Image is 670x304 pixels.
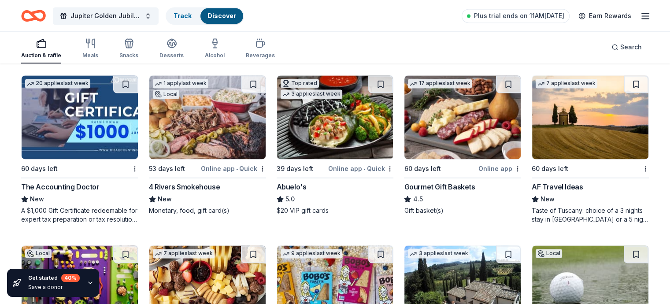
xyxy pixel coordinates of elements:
div: 4 Rivers Smokehouse [149,182,220,192]
a: Discover [207,12,236,19]
button: Snacks [119,34,138,63]
img: Image for Abuelo's [277,75,393,159]
a: Image for Gourmet Gift Baskets17 applieslast week60 days leftOnline appGourmet Gift Baskets4.5Gif... [404,75,521,215]
button: TrackDiscover [166,7,244,25]
div: The Accounting Doctor [21,182,100,192]
div: Monetary, food, gift card(s) [149,206,266,215]
div: 7 applies last week [536,79,597,88]
button: Jupiter Golden Jubilee [53,7,159,25]
img: Image for The Accounting Doctor [22,75,138,159]
div: Top rated [281,79,319,88]
button: Auction & raffle [21,34,61,63]
button: Desserts [159,34,184,63]
span: New [30,194,44,204]
div: A $1,000 Gift Certificate redeemable for expert tax preparation or tax resolution services—recipi... [21,206,138,224]
div: 20 applies last week [25,79,90,88]
span: New [540,194,555,204]
a: Track [174,12,192,19]
span: • [363,165,365,172]
a: Image for The Accounting Doctor20 applieslast week60 days leftThe Accounting DoctorNewA $1,000 Gi... [21,75,138,224]
div: Gourmet Gift Baskets [404,182,475,192]
div: 3 applies last week [281,89,342,99]
div: Snacks [119,52,138,59]
div: Meals [82,52,98,59]
span: Plus trial ends on 11AM[DATE] [474,11,564,21]
div: Local [25,249,52,258]
div: 40 % [61,274,80,282]
div: 60 days left [532,163,568,174]
button: Meals [82,34,98,63]
span: Search [620,42,642,52]
div: Local [536,249,562,258]
button: Alcohol [205,34,225,63]
img: Image for Gourmet Gift Baskets [404,75,521,159]
div: 60 days left [404,163,440,174]
a: Home [21,5,46,26]
button: Search [604,38,649,56]
div: 1 apply last week [153,79,208,88]
div: 53 days left [149,163,185,174]
div: Online app [478,163,521,174]
span: Jupiter Golden Jubilee [70,11,141,21]
div: 17 applies last week [408,79,472,88]
div: Beverages [246,52,275,59]
div: $20 VIP gift cards [277,206,394,215]
a: Earn Rewards [573,8,637,24]
div: Online app Quick [201,163,266,174]
span: • [236,165,238,172]
div: Get started [28,274,80,282]
div: 39 days left [277,163,313,174]
div: Local [153,90,179,99]
div: Gift basket(s) [404,206,521,215]
img: Image for 4 Rivers Smokehouse [149,75,266,159]
span: New [158,194,172,204]
span: 4.5 [413,194,422,204]
img: Image for AF Travel Ideas [532,75,648,159]
div: 9 applies last week [281,249,342,258]
div: 60 days left [21,163,58,174]
a: Image for Abuelo's Top rated3 applieslast week39 days leftOnline app•QuickAbuelo's5.0$20 VIP gift... [277,75,394,215]
div: Abuelo's [277,182,307,192]
div: Auction & raffle [21,52,61,59]
div: Save a donor [28,284,80,291]
button: Beverages [246,34,275,63]
a: Image for 4 Rivers Smokehouse1 applylast weekLocal53 days leftOnline app•Quick4 Rivers Smokehouse... [149,75,266,215]
a: Plus trial ends on 11AM[DATE] [462,9,570,23]
div: Desserts [159,52,184,59]
span: 5.0 [285,194,295,204]
div: Online app Quick [328,163,393,174]
div: AF Travel Ideas [532,182,583,192]
div: 7 applies last week [153,249,215,258]
div: Alcohol [205,52,225,59]
a: Image for AF Travel Ideas7 applieslast week60 days leftAF Travel IdeasNewTaste of Tuscany: choice... [532,75,649,224]
div: 3 applies last week [408,249,470,258]
div: Taste of Tuscany: choice of a 3 nights stay in [GEOGRAPHIC_DATA] or a 5 night stay in [GEOGRAPHIC... [532,206,649,224]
